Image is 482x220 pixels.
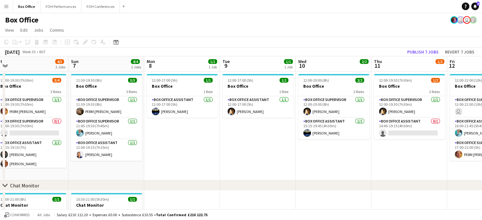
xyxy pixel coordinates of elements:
span: View [5,27,14,33]
div: Chat Monitor [10,182,39,189]
span: All jobs [36,212,51,217]
app-user-avatar: Millie Haldane [463,16,471,24]
span: Edit [20,27,28,33]
div: BST [39,49,46,54]
span: Week 35 [21,49,37,54]
a: View [3,26,16,34]
button: FOH Performances [41,0,81,13]
button: Confirmed [3,211,31,218]
span: Jobs [34,27,43,33]
div: Salary £210 112.20 + Expenses £0.00 + Subsistence £10.55 = [57,212,208,217]
a: Edit [18,26,30,34]
app-user-avatar: Lexi Clare [469,16,477,24]
a: 9 [471,3,479,10]
span: Total Confirmed £210 122.75 [156,212,208,217]
a: Jobs [31,26,46,34]
app-user-avatar: Frazer Mclean [450,16,458,24]
button: Publish 7 jobs [405,48,441,56]
h1: Box Office [5,15,38,25]
app-user-avatar: PERM Chris Nye [457,16,464,24]
button: FOH Conferences [81,0,120,13]
button: Box Office [13,0,41,13]
span: Confirmed [10,213,30,217]
button: Revert 7 jobs [442,48,477,56]
span: Comms [50,27,64,33]
span: 9 [477,2,479,6]
div: [DATE] [5,49,20,55]
a: Comms [47,26,67,34]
